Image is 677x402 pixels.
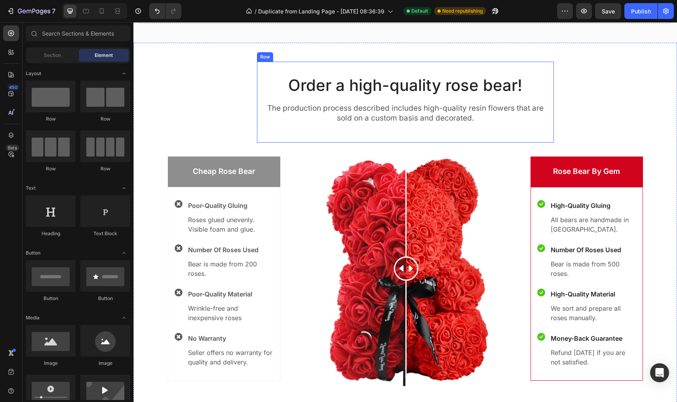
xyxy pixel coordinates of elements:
[52,6,55,16] p: 7
[417,193,502,212] p: All bears are handmade in [GEOGRAPHIC_DATA].
[160,121,384,372] img: Alt Image
[6,145,19,151] div: Beta
[417,326,502,345] p: Refund [DATE] if you are not satisfied.
[417,281,502,300] p: We sort and prepare all roses manually.
[417,237,502,256] p: Bear is made from 500 roses.
[417,311,502,321] p: Money-Back Guarantee
[255,7,257,15] span: /
[26,295,76,302] div: Button
[411,8,428,15] span: Default
[26,70,41,77] span: Layout
[442,8,483,15] span: Need republishing
[118,311,130,324] span: Toggle open
[258,7,384,15] span: Duplicate from Landing Page - [DATE] 08:36:39
[631,7,651,15] div: Publish
[3,3,59,19] button: 7
[26,249,40,257] span: Button
[80,360,130,367] div: Image
[26,185,36,192] span: Text
[417,179,502,188] p: High-Quality Gluing
[118,182,130,194] span: Toggle open
[398,145,509,155] p: Rose Bear By Gem
[417,267,502,277] p: High-Quality Material
[595,3,621,19] button: Save
[149,3,181,19] div: Undo/Redo
[133,22,677,402] iframe: Design area
[417,223,502,232] p: Number Of Roses Used
[624,3,658,19] button: Publish
[44,52,61,59] span: Section
[80,165,130,172] div: Row
[118,67,130,80] span: Toggle open
[95,52,113,59] span: Element
[26,314,40,321] span: Media
[26,25,130,41] input: Search Sections & Elements
[26,165,76,172] div: Row
[602,8,615,15] span: Save
[80,295,130,302] div: Button
[26,230,76,237] div: Heading
[80,230,130,237] div: Text Block
[8,84,19,91] div: 450
[650,363,669,382] div: Open Intercom Messenger
[26,360,76,367] div: Image
[118,247,130,259] span: Toggle open
[26,115,76,123] div: Row
[80,115,130,123] div: Row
